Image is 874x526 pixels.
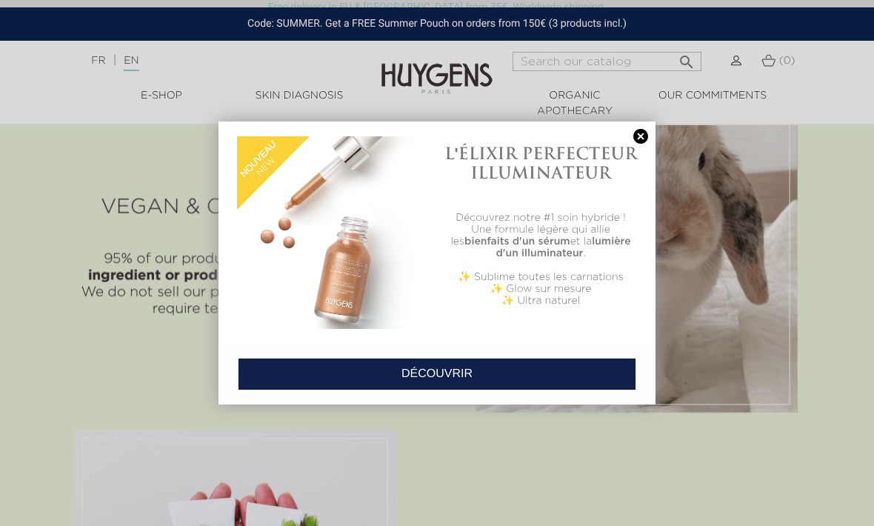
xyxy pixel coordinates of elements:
[464,236,570,247] b: bienfaits d'un sérum
[444,271,637,283] p: ✨ Sublime toutes les carnations
[444,212,637,259] p: Découvrez notre #1 soin hybride ! Une formule légère qui allie les et la .
[444,144,637,183] h1: L'ÉLIXIR PERFECTEUR ILLUMINATEUR
[444,295,637,307] p: ✨ Ultra naturel
[444,283,637,295] p: ✨ Glow sur mesure
[496,236,630,259] b: lumière d'un illuminateur
[238,358,636,390] a: DÉCOUVRIR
